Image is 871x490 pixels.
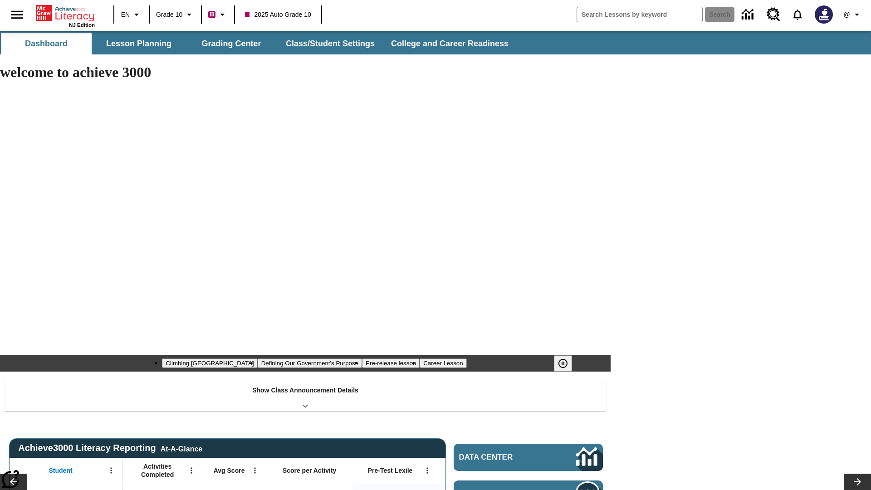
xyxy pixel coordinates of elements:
button: Grading Center [186,33,277,54]
span: B [210,9,214,20]
span: 2025 Auto Grade 10 [245,10,311,20]
a: Data Center [736,2,761,27]
button: Profile/Settings [838,6,867,23]
div: Home [36,3,95,28]
span: Data Center [459,453,545,462]
span: NJ Edition [69,22,95,28]
span: Pre-Test Lexile [368,466,413,475]
div: Pause [554,355,581,372]
button: Pause [554,355,572,372]
span: EN [121,10,130,20]
button: Dashboard [1,33,92,54]
p: Show Class Announcement Details [252,386,358,395]
span: @ [843,10,850,20]
a: Data Center [454,444,603,471]
div: Show Class Announcement Details [5,380,606,412]
button: Open Menu [185,464,198,477]
button: Class/Student Settings [279,33,382,54]
button: Slide 4 Career Lesson [420,358,466,368]
a: Home [36,4,95,22]
button: College and Career Readiness [384,33,516,54]
span: Student [49,466,73,475]
span: Avg Score [214,466,245,475]
button: Slide 3 Pre-release lesson [362,358,420,368]
a: Notifications [786,3,809,26]
button: Language: EN, Select a language [117,6,146,23]
button: Lesson Planning [93,33,184,54]
a: Resource Center, Will open in new tab [761,2,786,27]
img: Avatar [815,5,833,24]
button: Select a new avatar [809,3,838,26]
button: Lesson carousel, Next [844,474,871,490]
span: Activities Completed [127,462,187,479]
button: Grade: Grade 10, Select a grade [152,6,198,23]
span: Score per Activity [283,466,337,475]
button: Boost Class color is violet red. Change class color [205,6,231,23]
div: At-A-Glance [161,443,202,453]
input: search field [577,7,702,22]
button: Open side menu [4,1,30,28]
span: Achieve3000 Literacy Reporting [18,443,202,453]
span: Grade 10 [156,10,182,20]
button: Open Menu [421,464,434,477]
button: Slide 2 Defining Our Government's Purpose [258,358,362,368]
button: Open Menu [248,464,262,477]
button: Slide 1 Climbing Mount Tai [162,358,257,368]
button: Open Menu [104,464,118,477]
